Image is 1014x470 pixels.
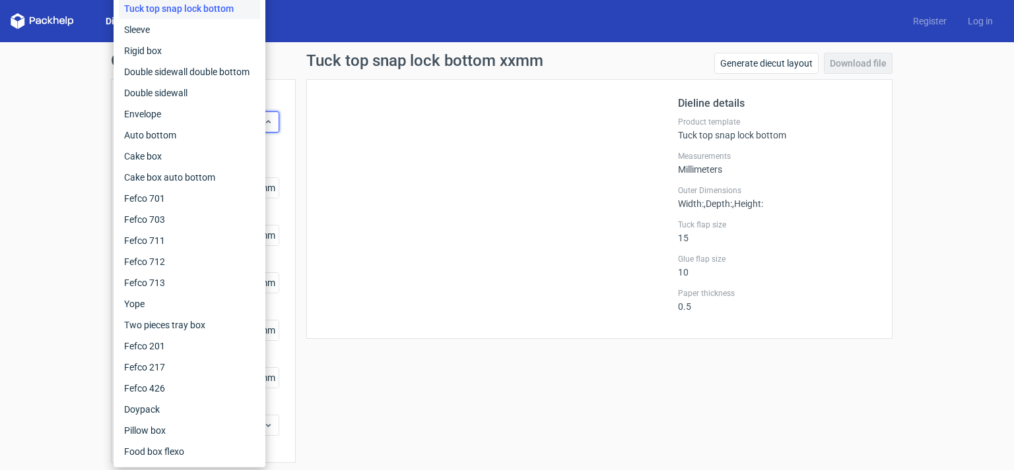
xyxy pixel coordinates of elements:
label: Paper thickness [678,288,876,299]
div: Fefco 703 [119,209,260,230]
h2: Dieline details [678,96,876,111]
div: Doypack [119,399,260,420]
div: Sleeve [119,19,260,40]
label: Tuck flap size [678,220,876,230]
div: Yope [119,293,260,314]
div: Auto bottom [119,125,260,146]
h1: Tuck top snap lock bottom xxmm [306,53,543,69]
a: Dielines [95,15,151,28]
span: mm [255,225,279,245]
div: 15 [678,220,876,243]
div: Pillow box [119,420,260,441]
label: Measurements [678,151,876,162]
div: 10 [678,254,876,278]
a: Register [902,15,957,28]
div: Fefco 217 [119,357,260,378]
span: Width : [678,198,704,209]
div: Fefco 201 [119,336,260,357]
span: mm [255,320,279,340]
div: Envelope [119,103,260,125]
span: mm [255,178,279,198]
label: Outer Dimensions [678,185,876,196]
div: Fefco 701 [119,188,260,209]
div: Millimeters [678,151,876,175]
div: Tuck top snap lock bottom [678,117,876,140]
div: Fefco 711 [119,230,260,251]
a: Generate diecut layout [714,53,819,74]
span: mm [255,368,279,388]
div: Fefco 712 [119,251,260,272]
span: mm [255,273,279,293]
div: Double sidewall [119,82,260,103]
div: Rigid box [119,40,260,61]
label: Glue flap size [678,254,876,264]
span: , Height : [732,198,763,209]
span: , Depth : [704,198,732,209]
div: 0.5 [678,288,876,312]
div: Fefco 713 [119,272,260,293]
a: Log in [957,15,1003,28]
label: Product template [678,117,876,127]
div: Cake box auto bottom [119,167,260,188]
div: Food box flexo [119,441,260,462]
div: Two pieces tray box [119,314,260,336]
div: Fefco 426 [119,378,260,399]
h1: Generate new dieline [111,53,903,69]
div: Double sidewall double bottom [119,61,260,82]
div: Cake box [119,146,260,167]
